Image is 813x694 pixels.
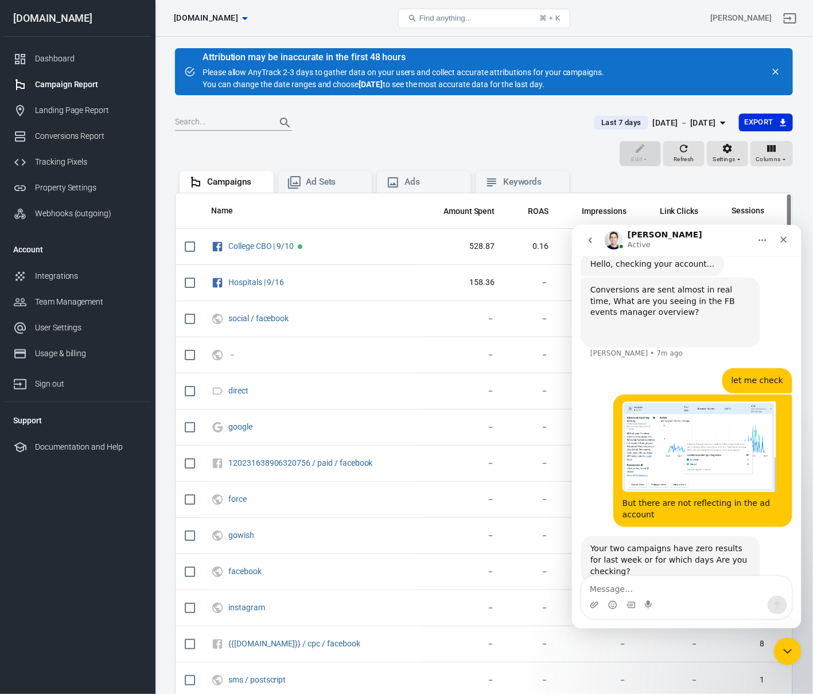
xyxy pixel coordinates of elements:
div: ⌘ + K [539,14,561,22]
span: The estimated total amount of money you've spent on your campaign, ad set or ad during its schedule. [444,204,495,218]
span: － [514,566,549,578]
div: Ads [404,176,462,188]
span: Name [211,205,233,217]
span: － [429,494,495,505]
span: sms / postscript [228,676,287,684]
svg: Facebook Ads [211,276,224,290]
div: Usage & billing [35,348,142,360]
span: － [514,385,549,397]
span: 120231638906320756 / paid / facebook [228,459,375,467]
a: College CBO | 9/10 [228,241,294,251]
div: Campaign Report [35,79,142,91]
div: Account id: GO1HsbMZ [711,12,772,24]
button: Find anything...⌘ + K [398,9,570,28]
span: － [567,422,627,433]
a: {{[DOMAIN_NAME]}} / cpc / facebook [228,639,360,648]
div: Webhooks (outgoing) [35,208,142,220]
span: 1 [717,674,764,686]
span: － [567,494,627,505]
span: － [567,602,627,614]
span: － [429,458,495,469]
span: gowish [228,531,256,539]
li: Support [4,407,151,434]
a: 120231638906320756 / paid / facebook [228,458,373,467]
span: The total return on ad spend [514,204,549,218]
a: sms / postscript [228,675,286,684]
span: － [429,566,495,578]
span: － [514,530,549,541]
span: － [514,674,549,686]
a: － [228,350,236,359]
span: {{campaign.name}} / cpc / facebook [228,640,362,648]
span: － [429,602,495,614]
a: Tracking Pixels [4,149,151,175]
span: － [567,638,627,650]
span: － [429,313,495,325]
div: Attribution may be inaccurate in the first 48 hours [203,52,604,63]
span: The number of clicks on links within the ad that led to advertiser-specified destinations [645,204,699,218]
div: Property Settings [35,182,142,194]
button: Last 7 days[DATE] － [DATE] [585,114,738,132]
span: 8 [717,638,764,650]
a: Webhooks (outgoing) [4,201,151,227]
span: － [429,385,495,397]
a: User Settings [4,315,151,341]
span: direct [228,387,250,395]
svg: UTM & Web Traffic [211,673,224,687]
span: － [514,602,549,614]
a: Landing Page Report [4,98,151,123]
a: facebook [228,567,262,576]
svg: Unknown Facebook [211,457,224,470]
span: instagram [228,603,267,611]
span: － [429,638,495,650]
a: Sign out [4,367,151,397]
a: gowish [228,531,254,540]
button: Search [271,109,299,137]
span: social / facebook [228,314,290,322]
span: ROAS [528,206,549,217]
span: College CBO | 9/10 [228,242,295,250]
a: Integrations [4,263,151,289]
a: social / facebook [228,314,289,323]
a: Property Settings [4,175,151,201]
span: Sessions [717,205,764,217]
span: － [514,349,549,361]
span: Name [211,205,248,217]
svg: UTM & Web Traffic [211,601,224,615]
input: Search... [175,115,267,130]
span: － [514,458,549,469]
span: － [567,674,627,686]
span: Hospitals | 9/16 [228,278,286,286]
a: instagram [228,603,265,612]
iframe: Intercom live chat [572,225,802,629]
div: Ad Sets [306,176,363,188]
span: － [429,422,495,433]
span: － [429,530,495,541]
span: Active [298,244,302,249]
span: － [429,349,495,361]
span: Impressions [582,206,627,217]
div: User Settings [35,322,142,334]
svg: UTM & Web Traffic [211,312,224,326]
span: google [228,423,254,431]
span: The total return on ad spend [528,204,549,218]
span: Sessions [732,205,764,217]
span: － [567,313,627,325]
div: Conversions Report [35,130,142,142]
button: Settings [707,141,748,166]
button: [DOMAIN_NAME] [169,7,252,29]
